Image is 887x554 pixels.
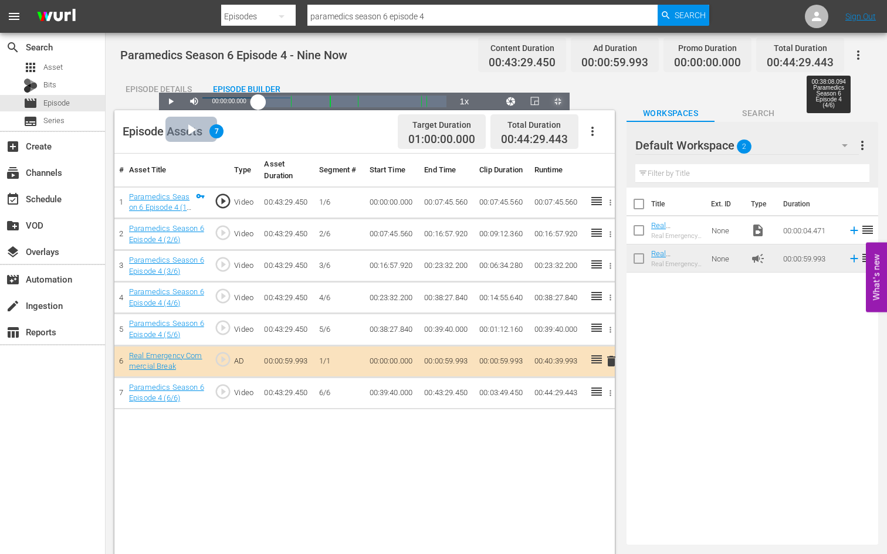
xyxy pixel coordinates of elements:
td: 00:40:39.993 [530,345,585,377]
button: more_vert [855,131,869,159]
td: Video [229,282,259,314]
button: Playback Rate [452,93,476,110]
span: Asset [23,60,38,74]
a: Paramedics Season 6 Episode 4 (4/6) [129,287,204,307]
span: menu [7,9,21,23]
a: Paramedics Season 6 Episode 4 (3/6) [129,256,204,276]
svg: Add to Episode [848,224,861,237]
th: Type [744,188,776,220]
td: 00:09:12.360 [475,218,530,250]
td: 5/6 [314,314,364,345]
button: Episode Details [114,75,202,98]
th: # [114,154,124,187]
span: 00:00:59.993 [581,56,648,70]
span: 00:00:00.000 [674,56,741,70]
th: Start Time [365,154,420,187]
span: Series [43,115,65,127]
a: Paramedics Season 6 Episode 4 (5/6) [129,319,204,339]
td: 00:43:29.450 [419,377,475,409]
td: 6 [114,345,124,377]
span: Series [23,114,38,128]
td: 6/6 [314,377,364,409]
span: Search [675,5,706,26]
td: AD [229,345,259,377]
th: End Time [419,154,475,187]
td: 00:01:12.160 [475,314,530,345]
div: Bits [23,79,38,93]
span: play_circle_outline [214,224,232,242]
td: Video [229,377,259,409]
span: Paramedics Season 6 Episode 4 - Nine Now [120,48,347,62]
th: Runtime [530,154,585,187]
td: 4 [114,282,124,314]
span: reorder [861,251,875,265]
td: 00:00:00.000 [365,186,420,218]
span: Episode [23,96,38,110]
td: 00:23:32.200 [530,250,585,282]
td: 00:23:32.200 [365,282,420,314]
td: 00:00:59.993 [419,345,475,377]
td: 00:07:45.560 [365,218,420,250]
td: 00:38:27.840 [419,282,475,314]
div: Total Duration [501,117,568,133]
td: 00:07:45.560 [530,186,585,218]
div: Default Workspace [635,129,859,162]
span: VOD [6,219,20,233]
td: Video [229,218,259,250]
td: 1 [114,186,124,218]
span: Episode [43,97,70,109]
div: Total Duration [767,40,834,56]
td: 00:39:40.000 [365,377,420,409]
span: Asset [43,62,63,73]
td: 4/6 [314,282,364,314]
svg: Add to Episode [848,252,861,265]
img: ans4CAIJ8jUAAAAAAAAAAAAAAAAAAAAAAAAgQb4GAAAAAAAAAAAAAAAAAAAAAAAAJMjXAAAAAAAAAAAAAAAAAAAAAAAAgAT5G... [28,3,84,30]
button: delete [604,353,618,370]
a: Paramedics Season 6 Episode 4 (1/6) [129,192,191,223]
td: 00:16:57.920 [365,250,420,282]
td: 00:43:29.450 [259,282,314,314]
td: 00:07:45.560 [419,186,475,218]
a: Paramedics Season 6 Episode 4 (6/6) [129,383,204,403]
td: 00:06:34.280 [475,250,530,282]
span: 2 [737,134,751,159]
td: 00:14:55.640 [475,282,530,314]
th: Asset Title [124,154,209,187]
button: Mute [182,93,206,110]
td: 00:43:29.450 [259,218,314,250]
span: delete [604,354,618,368]
td: 00:38:27.840 [530,282,585,314]
span: Bits [43,79,56,91]
td: 00:43:29.450 [259,377,314,409]
span: 00:43:29.450 [489,56,556,70]
th: Asset Duration [259,154,314,187]
a: Sign Out [845,12,876,21]
td: 00:23:32.200 [419,250,475,282]
span: Automation [6,273,20,287]
span: play_circle_outline [214,319,232,337]
th: Segment # [314,154,364,187]
th: Title [651,188,704,220]
span: more_vert [855,138,869,152]
span: Ingestion [6,299,20,313]
th: Ext. ID [704,188,744,220]
span: play_circle_outline [214,287,232,305]
td: 00:16:57.920 [419,218,475,250]
a: Paramedics Season 6 Episode 4 (2/6) [129,224,204,244]
span: Video [751,223,765,237]
button: Jump To Time [499,93,523,110]
span: 00:44:29.443 [501,132,568,146]
span: Channels [6,166,20,180]
td: 2/6 [314,218,364,250]
button: Exit Fullscreen [546,93,570,110]
td: 3/6 [314,250,364,282]
button: Open Feedback Widget [866,242,887,312]
td: 00:39:40.000 [419,314,475,345]
span: Search [6,40,20,55]
span: Reports [6,325,20,339]
div: Progress Bar [258,96,447,107]
td: Video [229,186,259,218]
span: 01:00:00.000 [408,133,475,147]
th: Type [229,154,259,187]
td: 00:38:27.840 [365,314,420,345]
